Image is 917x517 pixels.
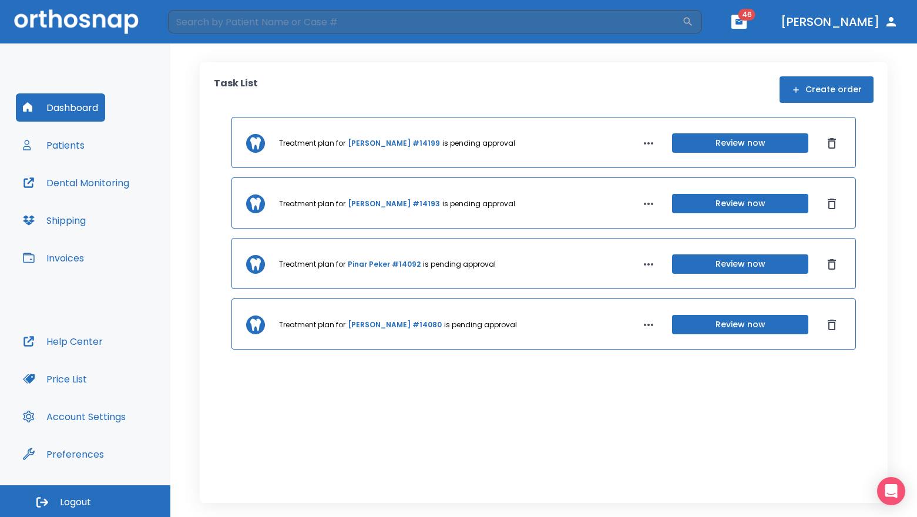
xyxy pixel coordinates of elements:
p: Task List [214,76,258,103]
button: Price List [16,365,94,393]
input: Search by Patient Name or Case # [168,10,682,33]
button: Patients [16,131,92,159]
button: Dismiss [822,315,841,334]
button: Preferences [16,440,111,468]
button: Account Settings [16,402,133,431]
span: 46 [738,9,755,21]
span: Logout [60,496,91,509]
div: Open Intercom Messenger [877,477,905,505]
p: is pending approval [442,138,515,149]
button: Help Center [16,327,110,355]
p: Treatment plan for [279,259,345,270]
button: Review now [672,194,808,213]
button: Dismiss [822,134,841,153]
button: Review now [672,315,808,334]
p: is pending approval [423,259,496,270]
button: Invoices [16,244,91,272]
p: is pending approval [444,320,517,330]
button: Review now [672,133,808,153]
p: Treatment plan for [279,199,345,209]
a: [PERSON_NAME] #14080 [348,320,442,330]
button: Dismiss [822,255,841,274]
p: Treatment plan for [279,320,345,330]
button: Dashboard [16,93,105,122]
a: Pinar Peker #14092 [348,259,421,270]
button: [PERSON_NAME] [776,11,903,32]
a: [PERSON_NAME] #14199 [348,138,440,149]
button: Review now [672,254,808,274]
button: Dismiss [822,194,841,213]
button: Dental Monitoring [16,169,136,197]
a: [PERSON_NAME] #14193 [348,199,440,209]
p: is pending approval [442,199,515,209]
img: Orthosnap [14,9,139,33]
button: Shipping [16,206,93,234]
button: Create order [780,76,874,103]
p: Treatment plan for [279,138,345,149]
div: Tooltip anchor [102,449,112,459]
